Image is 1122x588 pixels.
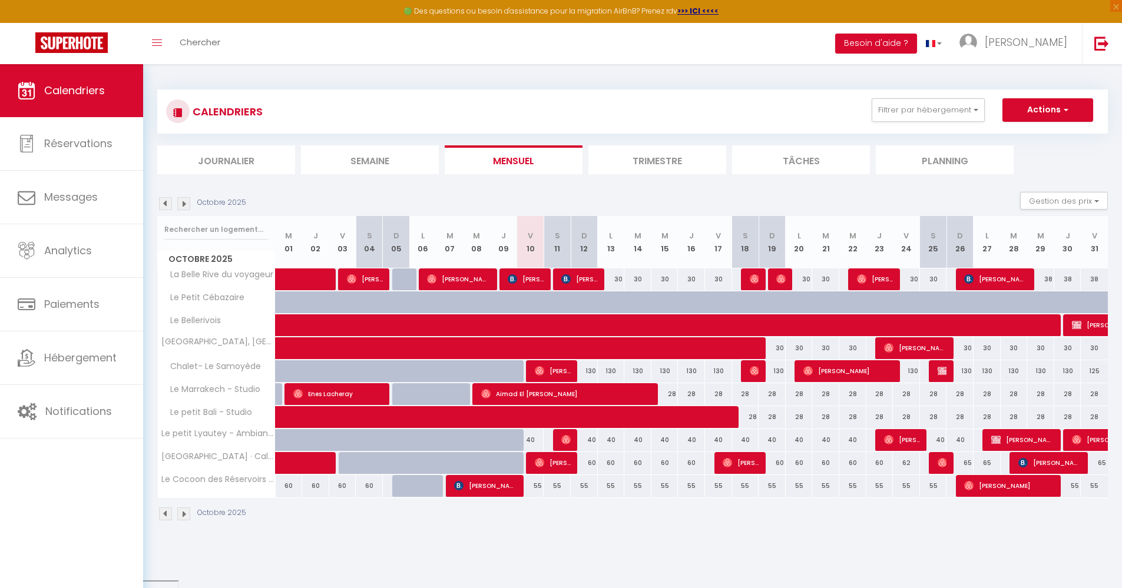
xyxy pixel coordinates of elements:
th: 26 [946,216,974,268]
abbr: J [689,230,694,241]
input: Rechercher un logement... [164,219,269,240]
th: 25 [920,216,947,268]
abbr: V [716,230,721,241]
div: 40 [839,429,866,451]
div: 28 [786,383,813,405]
div: 40 [812,429,839,451]
div: 28 [839,383,866,405]
li: Planning [876,145,1014,174]
div: 55 [1054,475,1081,497]
span: [PERSON_NAME] [535,451,571,474]
abbr: J [1065,230,1070,241]
th: 12 [571,216,598,268]
div: 28 [812,383,839,405]
div: 60 [786,452,813,474]
th: 15 [651,216,679,268]
div: 38 [1054,268,1081,290]
div: 65 [946,452,974,474]
span: Hébergement [44,350,117,365]
th: 23 [866,216,893,268]
th: 16 [678,216,705,268]
abbr: V [1092,230,1097,241]
abbr: M [822,230,829,241]
div: 30 [946,337,974,359]
div: 55 [759,475,786,497]
div: 28 [893,406,920,428]
th: 07 [436,216,464,268]
div: 28 [651,383,679,405]
div: 28 [866,383,893,405]
span: [PERSON_NAME] [964,474,1054,497]
div: 55 [705,475,732,497]
p: Octobre 2025 [197,507,246,519]
span: [PERSON_NAME] [776,268,785,290]
th: 06 [409,216,436,268]
div: 55 [1081,475,1108,497]
span: Chercher [180,36,220,48]
div: 28 [920,406,947,428]
div: 130 [651,360,679,382]
div: 60 [571,452,598,474]
div: 30 [1027,337,1054,359]
div: 30 [786,268,813,290]
button: Besoin d'aide ? [835,34,917,54]
div: 28 [839,406,866,428]
div: 28 [1001,406,1028,428]
div: 55 [893,475,920,497]
th: 11 [544,216,571,268]
div: 28 [920,383,947,405]
abbr: J [501,230,506,241]
div: 28 [812,406,839,428]
span: [PERSON_NAME] [535,360,571,382]
span: [PERSON_NAME] [964,268,1027,290]
abbr: S [367,230,372,241]
div: 130 [759,360,786,382]
th: 17 [705,216,732,268]
p: Octobre 2025 [197,197,246,208]
div: 40 [732,429,759,451]
div: 60 [866,452,893,474]
li: Journalier [157,145,295,174]
div: 30 [678,268,705,290]
div: 30 [920,268,947,290]
div: 130 [624,360,651,382]
div: 28 [1054,406,1081,428]
div: 60 [302,475,329,497]
div: 130 [946,360,974,382]
div: 130 [1054,360,1081,382]
th: 30 [1054,216,1081,268]
div: 55 [544,475,571,497]
div: 28 [866,406,893,428]
span: Octobre 2025 [158,251,275,268]
span: Analytics [44,243,92,258]
th: 22 [839,216,866,268]
div: 28 [1054,383,1081,405]
h3: CALENDRIERS [190,98,263,125]
abbr: M [661,230,668,241]
abbr: D [581,230,587,241]
abbr: S [743,230,748,241]
div: 28 [732,383,759,405]
th: 28 [1001,216,1028,268]
img: logout [1094,36,1109,51]
div: 38 [1027,268,1054,290]
span: [PERSON_NAME] [561,428,570,451]
th: 19 [759,216,786,268]
th: 20 [786,216,813,268]
abbr: D [769,230,775,241]
div: 55 [732,475,759,497]
abbr: L [985,230,989,241]
div: 55 [651,475,679,497]
abbr: L [609,230,613,241]
span: [PERSON_NAME] [803,360,893,382]
button: Gestion des prix [1020,192,1108,210]
abbr: M [849,230,856,241]
th: 10 [517,216,544,268]
th: 24 [893,216,920,268]
abbr: M [634,230,641,241]
span: [PERSON_NAME] [884,337,947,359]
div: 30 [812,337,839,359]
span: [PERSON_NAME] [427,268,490,290]
div: 28 [1081,383,1108,405]
a: >>> ICI <<<< [677,6,719,16]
